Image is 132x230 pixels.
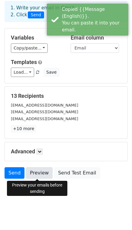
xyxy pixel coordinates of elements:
small: [EMAIL_ADDRESS][DOMAIN_NAME] [11,117,78,121]
a: Copy/paste... [11,43,48,53]
a: +10 more [11,125,36,133]
a: Preview [26,167,53,179]
a: Load... [11,68,34,77]
h5: Advanced [11,148,121,155]
iframe: Chat Widget [102,201,132,230]
div: 1. Write your email in Gmail 2. Click [6,5,126,18]
h5: Email column [71,34,121,41]
a: Send [5,167,24,179]
div: Preview your emails before sending [7,181,67,196]
a: Send Test Email [54,167,100,179]
h5: 13 Recipients [11,93,121,99]
a: Templates [11,59,37,65]
div: Copied {{Message (English)}}. You can paste it into your email. [62,6,126,33]
small: [EMAIL_ADDRESS][DOMAIN_NAME] [11,103,78,107]
h5: Variables [11,34,62,41]
button: Save [43,68,59,77]
small: [EMAIL_ADDRESS][DOMAIN_NAME] [11,110,78,114]
span: Send [28,11,44,19]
